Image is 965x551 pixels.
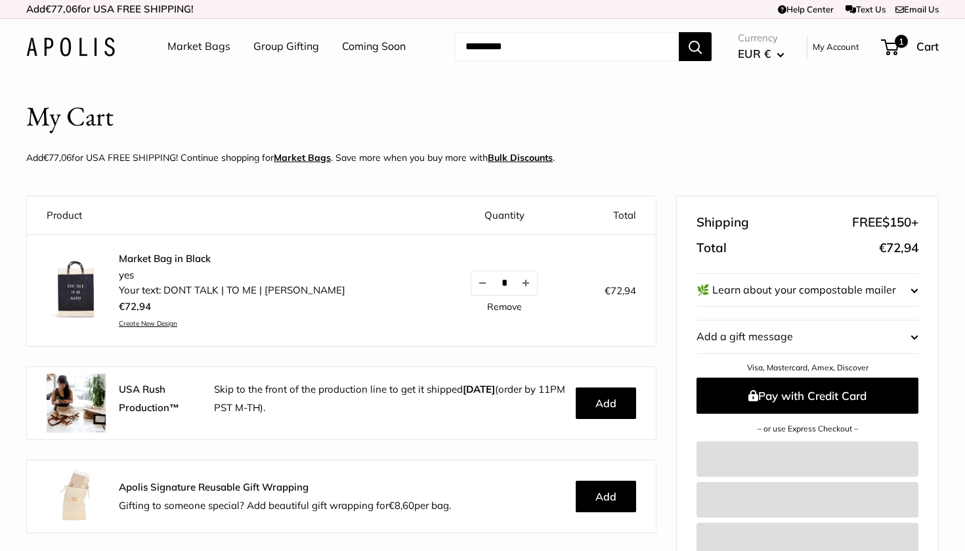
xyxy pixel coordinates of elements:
[895,4,939,14] a: Email Us
[455,32,679,61] input: Search...
[679,32,712,61] button: Search
[879,236,918,260] span: €72,94
[119,383,179,414] strong: USA Rush Production™
[488,152,553,164] u: Bulk Discounts
[119,319,345,328] a: Create New Design
[439,196,569,235] th: Quantity
[487,302,522,311] a: Remove
[813,39,859,55] a: My Account
[47,467,106,526] img: Apolis_GiftWrapping_5_90x_2x.jpg
[916,39,939,53] span: Cart
[389,499,414,512] span: €8,60
[697,378,918,414] button: Pay with Credit Card
[167,37,230,56] a: Market Bags
[697,320,918,353] button: Add a gift message
[697,274,918,307] button: 🌿 Learn about your compostable mailer
[747,363,868,372] a: Visa, Mastercard, Amex, Discover
[119,268,345,283] li: yes
[214,380,566,417] p: Skip to the front of the production line to get it shipped (order by 11PM PST M-TH).
[605,284,636,297] span: €72,94
[895,35,908,48] span: 1
[26,97,114,136] h1: My Cart
[846,4,886,14] a: Text Us
[576,481,636,512] button: Add
[26,37,115,56] img: Apolis
[274,152,331,164] a: Market Bags
[119,283,345,298] li: Your text: DONT TALK | TO ME | [PERSON_NAME]
[738,47,771,60] span: EUR €
[47,259,106,319] img: description_No need for custom text? Choose this option.
[852,211,918,234] span: FREE +
[47,374,106,433] img: rush.jpg
[569,196,656,235] th: Total
[119,298,151,316] span: €72,94
[43,152,72,164] span: €77,06
[342,37,406,56] a: Coming Soon
[882,214,911,230] span: $150
[758,424,858,433] a: – or use Express Checkout –
[119,481,309,493] strong: Apolis Signature Reusable Gift Wrapping
[253,37,319,56] a: Group Gifting
[738,43,784,64] button: EUR €
[27,196,439,235] th: Product
[738,29,784,47] span: Currency
[463,383,495,395] b: [DATE]
[26,149,555,166] p: Add for USA FREE SHIPPING! Continue shopping for . Save more when you buy more with .
[778,4,834,14] a: Help Center
[45,3,77,15] span: €77,06
[515,271,537,295] button: Increase quantity by 1
[119,252,345,265] a: Market Bag in Black
[576,387,636,419] button: Add
[119,499,451,512] span: Gifting to someone special? Add beautiful gift wrapping for per bag.
[494,277,515,288] input: Quantity
[697,236,727,260] span: Total
[697,211,749,234] span: Shipping
[882,36,939,57] a: 1 Cart
[471,271,494,295] button: Decrease quantity by 1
